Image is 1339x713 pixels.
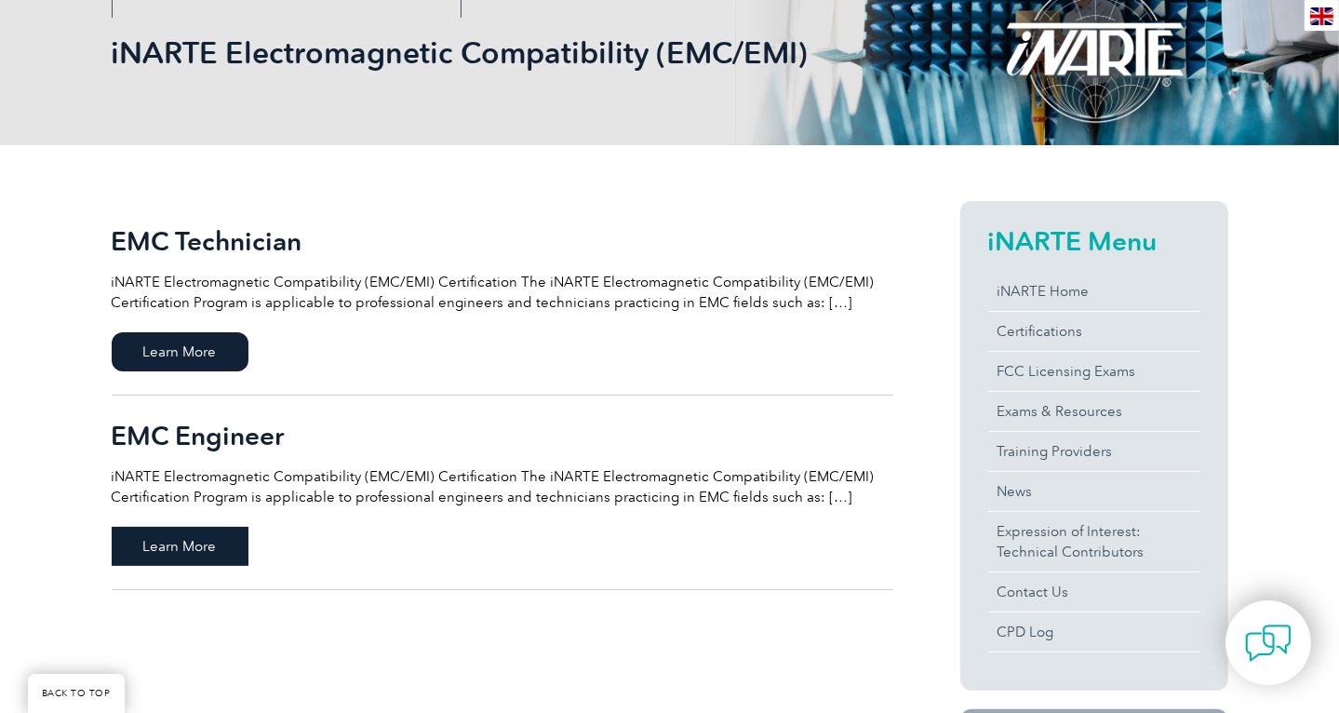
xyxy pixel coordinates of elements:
[988,226,1200,256] h2: iNARTE Menu
[988,612,1200,652] a: CPD Log
[988,472,1200,511] a: News
[112,226,893,256] h2: EMC Technician
[112,272,893,313] p: iNARTE Electromagnetic Compatibility (EMC/EMI) Certification The iNARTE Electromagnetic Compatibi...
[988,272,1200,311] a: iNARTE Home
[988,432,1200,471] a: Training Providers
[112,201,893,396] a: EMC Technician iNARTE Electromagnetic Compatibility (EMC/EMI) Certification The iNARTE Electromag...
[988,312,1200,351] a: Certifications
[112,466,893,507] p: iNARTE Electromagnetic Compatibility (EMC/EMI) Certification The iNARTE Electromagnetic Compatibi...
[112,34,826,71] h1: iNARTE Electromagnetic Compatibility (EMC/EMI)
[988,392,1200,431] a: Exams & Resources
[1310,7,1333,25] img: en
[28,674,125,713] a: BACK TO TOP
[112,421,893,451] h2: EMC Engineer
[988,572,1200,612] a: Contact Us
[988,512,1200,572] a: Expression of Interest:Technical Contributors
[112,332,248,371] span: Learn More
[112,527,248,566] span: Learn More
[112,396,893,590] a: EMC Engineer iNARTE Electromagnetic Compatibility (EMC/EMI) Certification The iNARTE Electromagne...
[988,352,1200,391] a: FCC Licensing Exams
[1245,620,1292,666] img: contact-chat.png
